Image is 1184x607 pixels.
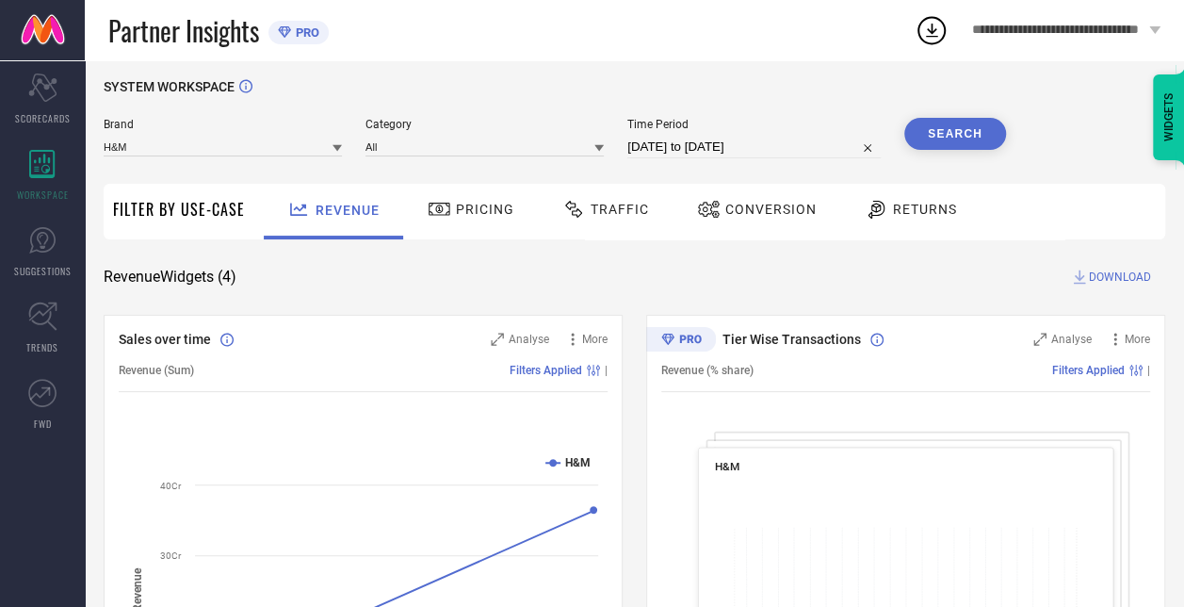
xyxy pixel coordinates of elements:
span: SUGGESTIONS [14,264,72,278]
div: Premium [646,327,716,355]
span: Category [365,118,604,131]
button: Search [904,118,1006,150]
span: TRENDS [26,340,58,354]
span: Analyse [1051,333,1092,346]
span: Tier Wise Transactions [722,332,861,347]
span: H&M [715,460,739,473]
span: More [1125,333,1150,346]
span: Filter By Use-Case [113,198,245,221]
svg: Zoom [491,333,504,346]
span: Revenue (Sum) [119,364,194,377]
span: Revenue Widgets ( 4 ) [104,268,236,287]
span: Revenue [316,203,380,218]
span: Sales over time [119,332,211,347]
span: Returns [893,202,957,217]
span: More [582,333,608,346]
span: Filters Applied [1052,364,1125,377]
text: 30Cr [160,550,182,561]
span: WORKSPACE [17,188,69,202]
span: SCORECARDS [15,111,71,125]
svg: Zoom [1033,333,1046,346]
span: Traffic [591,202,649,217]
div: Open download list [915,13,949,47]
span: PRO [291,25,319,40]
span: FWD [34,417,52,431]
span: | [605,364,608,377]
text: H&M [565,456,591,469]
span: Revenue (% share) [661,364,754,377]
span: Pricing [456,202,514,217]
span: Time Period [627,118,881,131]
span: DOWNLOAD [1089,268,1151,287]
span: SYSTEM WORKSPACE [104,79,235,94]
span: | [1147,364,1150,377]
input: Select time period [627,136,881,158]
span: Brand [104,118,342,131]
span: Filters Applied [510,364,582,377]
span: Partner Insights [108,11,259,50]
text: 40Cr [160,481,182,491]
span: Analyse [509,333,549,346]
span: Conversion [725,202,817,217]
